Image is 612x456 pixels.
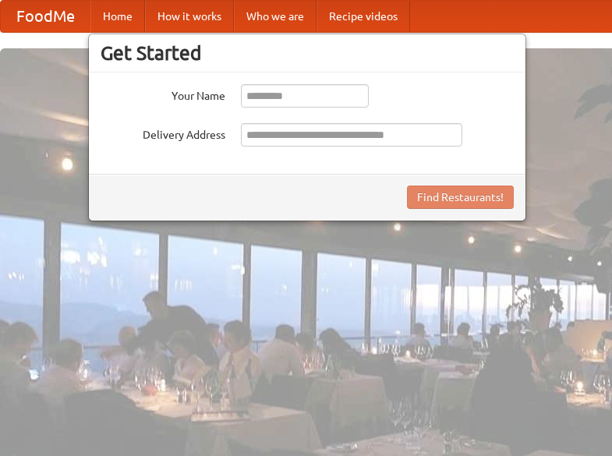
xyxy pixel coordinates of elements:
[234,1,317,32] a: Who we are
[101,84,225,104] label: Your Name
[1,1,90,32] a: FoodMe
[101,123,225,143] label: Delivery Address
[90,1,145,32] a: Home
[407,186,514,209] button: Find Restaurants!
[101,41,514,65] h3: Get Started
[145,1,234,32] a: How it works
[317,1,410,32] a: Recipe videos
